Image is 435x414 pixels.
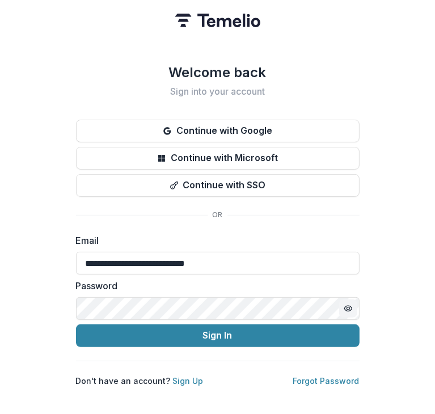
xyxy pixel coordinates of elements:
button: Continue with Microsoft [76,147,360,170]
button: Toggle password visibility [339,299,357,318]
label: Password [76,279,353,293]
button: Continue with Google [76,120,360,142]
button: Sign In [76,324,360,347]
button: Continue with SSO [76,174,360,197]
a: Forgot Password [293,376,360,386]
img: Temelio [175,14,260,27]
h2: Sign into your account [76,86,360,97]
a: Sign Up [173,376,204,386]
label: Email [76,234,353,247]
h1: Welcome back [76,64,360,82]
p: Don't have an account? [76,375,204,387]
